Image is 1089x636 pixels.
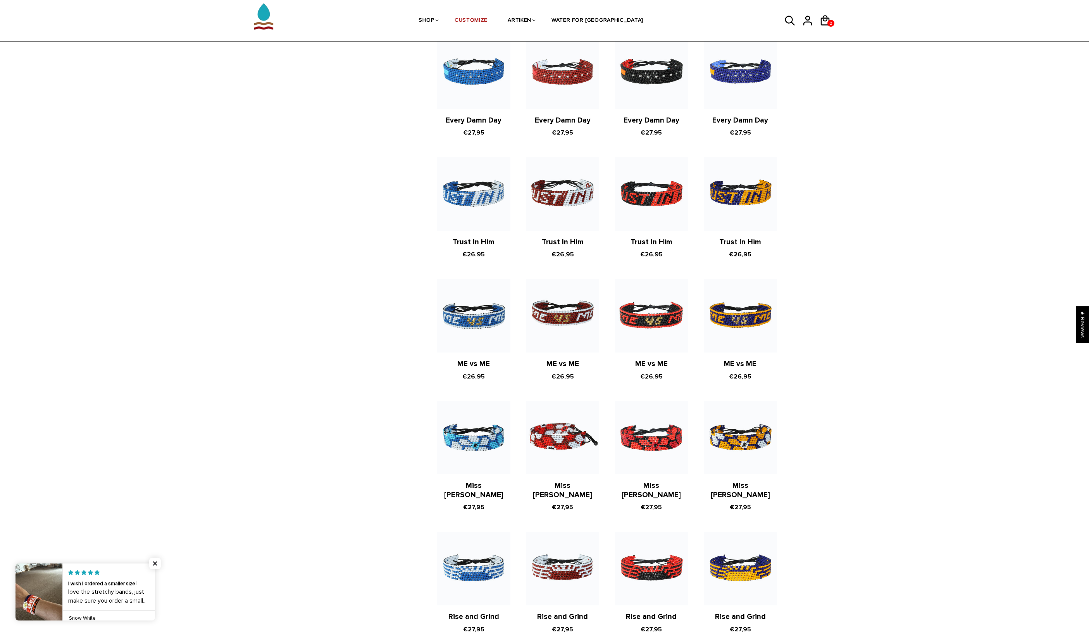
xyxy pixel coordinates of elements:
[463,503,484,511] span: €27,95
[641,129,662,137] span: €27,95
[537,612,588,621] a: Rise and Grind
[455,0,488,41] a: CUSTOMIZE
[463,129,484,137] span: €27,95
[552,129,573,137] span: €27,95
[453,238,495,247] a: Trust In Him
[542,238,584,247] a: Trust In Him
[1076,306,1089,343] div: Click to open Judge.me floating reviews tab
[631,238,672,247] a: Trust In Him
[552,626,573,633] span: €27,95
[546,359,579,368] a: ME vs ME
[715,612,766,621] a: Rise and Grind
[724,359,756,368] a: ME vs ME
[730,129,751,137] span: €27,95
[533,481,592,499] a: Miss [PERSON_NAME]
[552,503,573,511] span: €27,95
[551,373,574,380] span: €26,95
[457,359,490,368] a: ME vs ME
[419,0,434,41] a: SHOP
[641,626,662,633] span: €27,95
[640,251,663,258] span: €26,95
[448,612,499,621] a: Rise and Grind
[635,359,668,368] a: ME vs ME
[640,373,663,380] span: €26,95
[551,251,574,258] span: €26,95
[462,373,485,380] span: €26,95
[508,0,531,41] a: ARTIKEN
[827,19,834,28] span: 0
[827,20,834,27] a: 0
[551,0,643,41] a: WATER FOR [GEOGRAPHIC_DATA]
[444,481,503,499] a: Miss [PERSON_NAME]
[446,116,501,125] a: Every Damn Day
[729,251,751,258] span: €26,95
[712,116,768,125] a: Every Damn Day
[641,503,662,511] span: €27,95
[730,503,751,511] span: €27,95
[535,116,591,125] a: Every Damn Day
[626,612,677,621] a: Rise and Grind
[622,481,681,499] a: Miss [PERSON_NAME]
[149,558,161,569] span: Close popup widget
[462,251,485,258] span: €26,95
[711,481,770,499] a: Miss [PERSON_NAME]
[624,116,679,125] a: Every Damn Day
[719,238,761,247] a: Trust In Him
[730,626,751,633] span: €27,95
[729,373,751,380] span: €26,95
[463,626,484,633] span: €27,95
